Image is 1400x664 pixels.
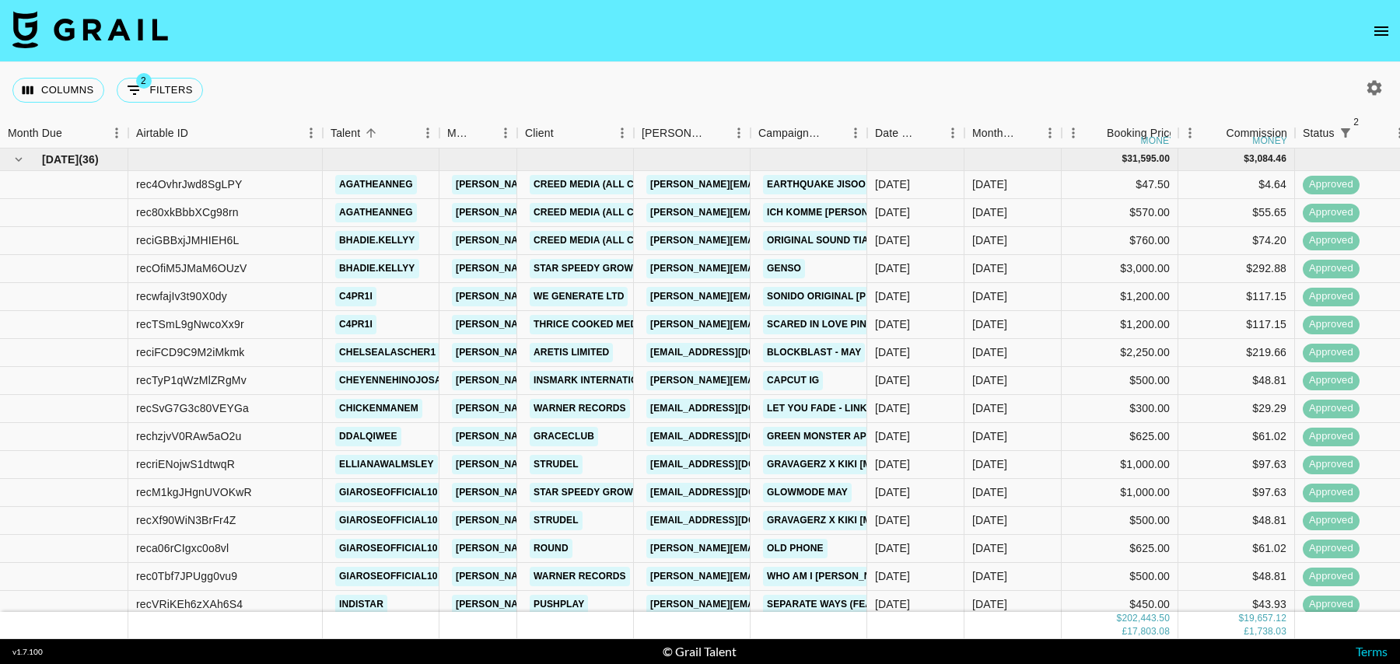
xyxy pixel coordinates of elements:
a: giaroseofficial10 [335,511,442,530]
div: May '25 [972,484,1007,500]
a: Separate Ways (feat. The Marías) [763,595,948,614]
a: [PERSON_NAME][EMAIL_ADDRESS][DOMAIN_NAME] [452,595,705,614]
div: Manager [439,118,517,149]
div: 202,443.50 [1122,612,1170,625]
a: Blockblast - May [763,343,865,362]
div: v 1.7.100 [12,647,43,657]
span: approved [1303,233,1360,248]
div: $ [1244,152,1249,166]
div: reciGBBxjJMHIEH6L [136,232,239,248]
a: STAR SPEEDY GROWTH HK LIMITED [530,483,707,502]
div: May '25 [972,316,1007,332]
div: May '25 [972,288,1007,304]
div: 31,595.00 [1127,152,1170,166]
a: Gravagerz x Kiki [MEDICAL_DATA] - Pool (Gravagerz Version) [763,511,1093,530]
a: PushPlay [530,595,588,614]
span: approved [1303,457,1360,472]
div: $117.15 [1178,311,1295,339]
a: [PERSON_NAME][EMAIL_ADDRESS][DOMAIN_NAME] [452,175,705,194]
a: giaroseofficial10 [335,539,442,558]
div: rec0Tbf7JPUgg0vu9 [136,568,237,584]
a: [EMAIL_ADDRESS][DOMAIN_NAME] [646,511,821,530]
a: Warner Records [530,399,630,418]
button: Show filters [1335,122,1356,144]
button: Menu [611,121,634,145]
div: 01/04/2025 [875,176,910,192]
div: $219.66 [1178,339,1295,367]
div: $1,200.00 [1062,311,1178,339]
div: 23/04/2025 [875,512,910,528]
a: ARETIS LIMITED [530,343,613,362]
div: 22/04/2025 [875,288,910,304]
div: [PERSON_NAME] [642,118,705,149]
a: [EMAIL_ADDRESS][DOMAIN_NAME] [646,427,821,446]
a: [PERSON_NAME][EMAIL_ADDRESS][DOMAIN_NAME] [452,371,705,390]
button: Sort [1204,122,1226,144]
div: $500.00 [1062,563,1178,591]
button: Select columns [12,78,104,103]
div: $48.81 [1178,367,1295,395]
a: Strudel [530,455,583,474]
div: $300.00 [1062,395,1178,423]
div: 15/04/2025 [875,372,910,388]
a: [EMAIL_ADDRESS][DOMAIN_NAME] [646,343,821,362]
button: Menu [105,121,128,145]
a: agatheanneg [335,203,417,222]
div: 1,738.03 [1249,625,1286,638]
a: [PERSON_NAME][EMAIL_ADDRESS][DOMAIN_NAME] [452,259,705,278]
span: ( 36 ) [79,152,99,167]
span: approved [1303,513,1360,528]
span: approved [1303,569,1360,584]
a: ellianawalmsley [335,455,438,474]
span: approved [1303,289,1360,304]
div: $47.50 [1062,171,1178,199]
a: [PERSON_NAME][EMAIL_ADDRESS][DOMAIN_NAME] [452,567,705,586]
div: Date Created [867,118,964,149]
button: Sort [1085,122,1107,144]
span: approved [1303,401,1360,416]
a: Strudel [530,511,583,530]
span: approved [1303,177,1360,192]
div: $ [1122,152,1127,166]
a: [EMAIL_ADDRESS][DOMAIN_NAME] [646,455,821,474]
div: $74.20 [1178,227,1295,255]
div: money [1252,136,1287,145]
a: [PERSON_NAME][EMAIL_ADDRESS][DOMAIN_NAME] [452,511,705,530]
div: 22/04/2025 [875,232,910,248]
button: Menu [299,121,323,145]
div: $500.00 [1062,507,1178,535]
button: Show filters [117,78,203,103]
div: $61.02 [1178,535,1295,563]
div: $500.00 [1062,367,1178,395]
div: $29.29 [1178,395,1295,423]
a: Warner Records [530,567,630,586]
div: May '25 [972,428,1007,444]
button: Menu [1038,121,1062,145]
a: [PERSON_NAME][EMAIL_ADDRESS][DOMAIN_NAME] [452,483,705,502]
div: £ [1244,625,1249,638]
a: [PERSON_NAME][EMAIL_ADDRESS][DOMAIN_NAME] [646,595,900,614]
a: Thrice Cooked Media [530,315,651,334]
button: Sort [554,122,576,144]
a: [PERSON_NAME][EMAIL_ADDRESS][PERSON_NAME][DOMAIN_NAME] [646,203,980,222]
div: Month Due [8,118,62,149]
div: recriENojwS1dtwqR [136,456,235,472]
button: Menu [844,121,867,145]
div: $3,000.00 [1062,255,1178,283]
button: Sort [1356,122,1378,144]
span: approved [1303,205,1360,220]
a: [PERSON_NAME][EMAIL_ADDRESS][DOMAIN_NAME] [452,427,705,446]
div: money [1141,136,1176,145]
div: 3,084.46 [1249,152,1286,166]
div: 03/05/2025 [875,540,910,556]
div: $117.15 [1178,283,1295,311]
button: Sort [1017,122,1038,144]
div: May '25 [972,204,1007,220]
a: chickenmanem [335,399,422,418]
div: $97.63 [1178,451,1295,479]
a: [PERSON_NAME][EMAIL_ADDRESS][DOMAIN_NAME] [646,259,900,278]
div: May '25 [972,176,1007,192]
div: 13/02/2025 [875,260,910,276]
a: Creed Media (All Campaigns) [530,175,691,194]
div: Booking Price [1107,118,1175,149]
